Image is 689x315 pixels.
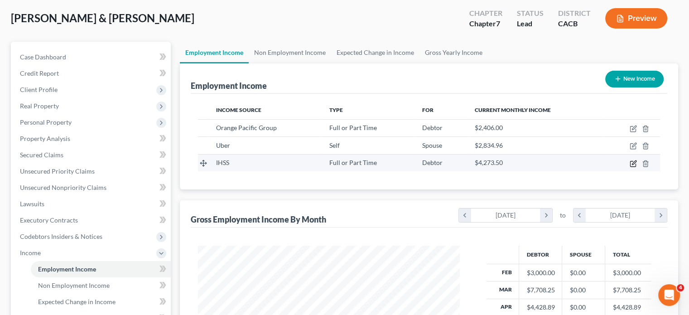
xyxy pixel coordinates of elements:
[422,107,434,113] span: For
[31,277,171,294] a: Non Employment Income
[329,107,343,113] span: Type
[20,200,44,208] span: Lawsuits
[31,261,171,277] a: Employment Income
[469,8,502,19] div: Chapter
[20,53,66,61] span: Case Dashboard
[13,212,171,228] a: Executory Contracts
[487,281,519,299] th: Mar
[11,11,194,24] span: [PERSON_NAME] & [PERSON_NAME]
[605,246,651,264] th: Total
[216,159,229,166] span: IHSS
[469,19,502,29] div: Chapter
[20,118,72,126] span: Personal Property
[605,8,667,29] button: Preview
[216,124,277,131] span: Orange Pacific Group
[13,196,171,212] a: Lawsuits
[496,19,500,28] span: 7
[517,19,544,29] div: Lead
[586,208,655,222] div: [DATE]
[20,184,106,191] span: Unsecured Nonpriority Claims
[560,211,566,220] span: to
[13,147,171,163] a: Secured Claims
[475,124,503,131] span: $2,406.00
[38,281,110,289] span: Non Employment Income
[517,8,544,19] div: Status
[20,249,41,257] span: Income
[558,8,591,19] div: District
[475,141,503,149] span: $2,834.96
[475,159,503,166] span: $4,273.50
[13,131,171,147] a: Property Analysis
[20,135,70,142] span: Property Analysis
[540,208,552,222] i: chevron_right
[216,141,230,149] span: Uber
[526,286,554,295] div: $7,708.25
[20,151,63,159] span: Secured Claims
[20,216,78,224] span: Executory Contracts
[191,80,267,91] div: Employment Income
[331,42,419,63] a: Expected Change in Income
[422,141,442,149] span: Spouse
[20,86,58,93] span: Client Profile
[419,42,488,63] a: Gross Yearly Income
[20,167,95,175] span: Unsecured Priority Claims
[20,69,59,77] span: Credit Report
[459,208,471,222] i: chevron_left
[249,42,331,63] a: Non Employment Income
[329,159,377,166] span: Full or Part Time
[569,303,597,312] div: $0.00
[422,124,443,131] span: Debtor
[216,107,261,113] span: Income Source
[487,264,519,281] th: Feb
[180,42,249,63] a: Employment Income
[329,141,340,149] span: Self
[519,246,562,264] th: Debtor
[558,19,591,29] div: CACB
[422,159,443,166] span: Debtor
[20,233,102,240] span: Codebtors Insiders & Notices
[13,163,171,179] a: Unsecured Priority Claims
[677,284,684,291] span: 4
[38,298,116,305] span: Expected Change in Income
[31,294,171,310] a: Expected Change in Income
[13,49,171,65] a: Case Dashboard
[13,179,171,196] a: Unsecured Nonpriority Claims
[471,208,540,222] div: [DATE]
[475,107,551,113] span: Current Monthly Income
[526,268,554,277] div: $3,000.00
[329,124,377,131] span: Full or Part Time
[569,268,597,277] div: $0.00
[562,246,605,264] th: Spouse
[569,286,597,295] div: $0.00
[191,214,326,225] div: Gross Employment Income By Month
[38,265,96,273] span: Employment Income
[573,208,586,222] i: chevron_left
[605,264,651,281] td: $3,000.00
[20,102,59,110] span: Real Property
[658,284,680,306] iframe: Intercom live chat
[605,71,664,87] button: New Income
[13,65,171,82] a: Credit Report
[526,303,554,312] div: $4,428.89
[655,208,667,222] i: chevron_right
[605,281,651,299] td: $7,708.25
